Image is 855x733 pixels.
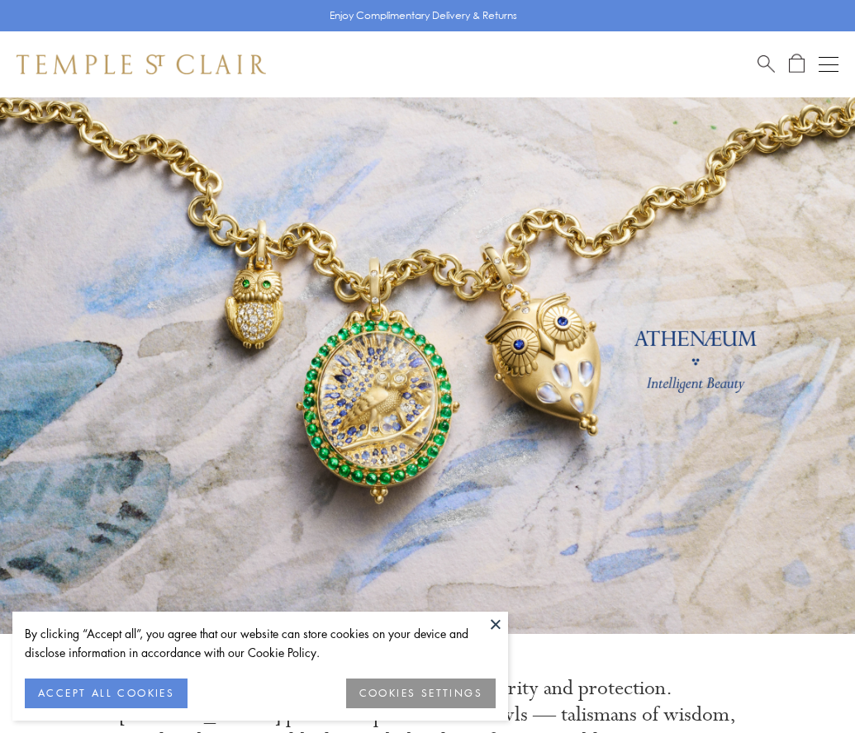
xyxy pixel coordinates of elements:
[25,624,496,662] div: By clicking “Accept all”, you agree that our website can store cookies on your device and disclos...
[25,679,188,708] button: ACCEPT ALL COOKIES
[758,54,775,74] a: Search
[346,679,496,708] button: COOKIES SETTINGS
[819,54,838,74] button: Open navigation
[17,54,266,74] img: Temple St. Clair
[789,54,805,74] a: Open Shopping Bag
[330,7,517,24] p: Enjoy Complimentary Delivery & Returns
